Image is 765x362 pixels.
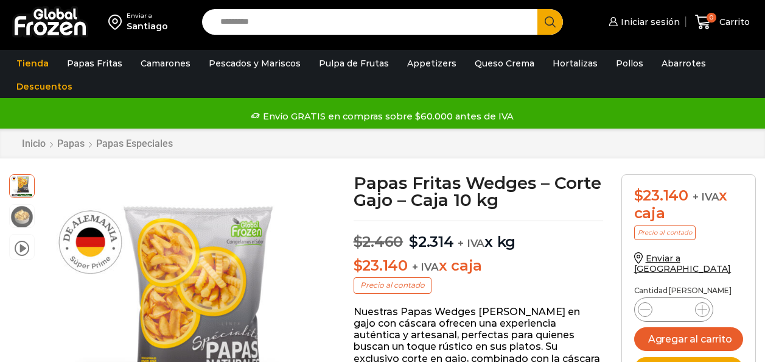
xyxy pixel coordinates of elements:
[354,233,403,250] bdi: 2.460
[313,52,395,75] a: Pulpa de Frutas
[634,286,743,295] p: Cantidad [PERSON_NAME]
[134,52,197,75] a: Camarones
[409,233,418,250] span: $
[354,174,603,208] h1: Papas Fritas Wedges – Corte Gajo – Caja 10 kg
[634,186,643,204] span: $
[693,191,719,203] span: + IVA
[662,301,685,318] input: Product quantity
[354,257,408,274] bdi: 23.140
[547,52,604,75] a: Hortalizas
[618,16,680,28] span: Iniciar sesión
[21,138,46,149] a: Inicio
[692,8,753,37] a: 0 Carrito
[458,237,484,249] span: + IVA
[606,10,680,34] a: Iniciar sesión
[21,138,173,149] nav: Breadcrumb
[10,52,55,75] a: Tienda
[354,257,603,275] p: x caja
[10,75,79,98] a: Descuentos
[10,173,34,197] span: papas-wedges
[354,257,363,274] span: $
[707,13,716,23] span: 0
[634,187,743,222] div: x caja
[57,138,85,149] a: Papas
[127,12,168,20] div: Enviar a
[634,225,696,240] p: Precio al contado
[716,16,750,28] span: Carrito
[634,186,688,204] bdi: 23.140
[537,9,563,35] button: Search button
[203,52,307,75] a: Pescados y Mariscos
[354,277,431,293] p: Precio al contado
[61,52,128,75] a: Papas Fritas
[108,12,127,32] img: address-field-icon.svg
[96,138,173,149] a: Papas Especiales
[412,261,439,273] span: + IVA
[10,205,34,229] span: gajos
[634,253,732,274] a: Enviar a [GEOGRAPHIC_DATA]
[401,52,463,75] a: Appetizers
[354,233,363,250] span: $
[127,20,168,32] div: Santiago
[354,221,603,251] p: x kg
[409,233,454,250] bdi: 2.314
[610,52,649,75] a: Pollos
[634,327,743,351] button: Agregar al carrito
[655,52,712,75] a: Abarrotes
[469,52,540,75] a: Queso Crema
